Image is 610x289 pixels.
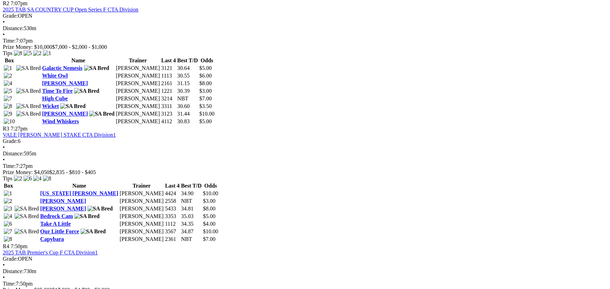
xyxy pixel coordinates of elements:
[115,103,160,110] td: [PERSON_NAME]
[5,57,14,63] span: Box
[181,228,202,235] td: 34.87
[87,206,113,212] img: SA Bred
[119,236,164,243] td: [PERSON_NAME]
[43,175,51,182] img: 8
[52,44,107,50] span: $7,000 - $2,000 - $1,000
[119,205,164,212] td: [PERSON_NAME]
[119,220,164,227] td: [PERSON_NAME]
[199,88,212,94] span: $3.00
[3,163,16,169] span: Time:
[115,88,160,94] td: [PERSON_NAME]
[181,205,202,212] td: 34.81
[3,0,9,6] span: R2
[203,198,215,204] span: $3.00
[199,111,214,117] span: $10.00
[42,118,79,124] a: Wind Whiskers
[177,118,198,125] td: 30.83
[3,38,16,44] span: Time:
[161,80,176,87] td: 2161
[3,126,9,132] span: R3
[177,72,198,79] td: 30.55
[3,50,12,56] span: Tips
[3,13,607,19] div: OPEN
[161,103,176,110] td: 3311
[3,268,607,274] div: 730m
[161,65,176,72] td: 3121
[203,190,218,196] span: $10.00
[3,175,12,181] span: Tips
[161,72,176,79] td: 1113
[42,80,88,86] a: [PERSON_NAME]
[3,138,18,144] span: Grade:
[181,220,202,227] td: 34.35
[181,190,202,197] td: 34.90
[4,213,12,219] img: 4
[177,103,198,110] td: 30.60
[33,50,41,56] img: 2
[3,281,607,287] div: 7:50pm
[115,65,160,72] td: [PERSON_NAME]
[14,50,22,56] img: 8
[15,213,39,219] img: SA Bred
[33,175,41,182] img: 4
[203,228,218,234] span: $10.00
[3,151,24,156] span: Distance:
[24,50,32,56] img: 5
[199,80,212,86] span: $8.00
[42,96,68,101] a: High Cube
[49,169,96,175] span: $2,835 - $810 - $405
[84,65,109,71] img: SA Bred
[40,198,86,204] a: [PERSON_NAME]
[119,198,164,205] td: [PERSON_NAME]
[16,88,41,94] img: SA Bred
[3,250,98,255] a: 2025 TAB Premier's Cup F CTA Division1
[40,236,64,242] a: Capybara
[42,88,73,94] a: Time To Fire
[4,88,12,94] img: 5
[119,182,164,189] th: Trainer
[42,103,59,109] a: Wicket
[115,80,160,87] td: [PERSON_NAME]
[42,57,115,64] th: Name
[181,236,202,243] td: NBT
[74,213,100,219] img: SA Bred
[115,72,160,79] td: [PERSON_NAME]
[177,88,198,94] td: 30.39
[3,25,24,31] span: Distance:
[3,7,138,12] a: 2025 TAB SA COUNTRY CUP Open Series F CTA Division
[3,256,607,262] div: OPEN
[181,213,202,220] td: 35.03
[203,213,215,219] span: $5.00
[199,103,212,109] span: $3.50
[165,220,180,227] td: 1112
[203,182,219,189] th: Odds
[199,57,215,64] th: Odds
[4,65,12,71] img: 1
[3,19,5,25] span: •
[11,243,28,249] span: 7:50pm
[203,236,215,242] span: $7.00
[42,73,68,79] a: White Owl
[42,65,83,71] a: Galactic Nemesis
[15,228,39,235] img: SA Bred
[115,95,160,102] td: [PERSON_NAME]
[4,198,12,204] img: 2
[119,213,164,220] td: [PERSON_NAME]
[177,95,198,102] td: NBT
[119,190,164,197] td: [PERSON_NAME]
[165,182,180,189] th: Last 4
[3,157,5,163] span: •
[3,132,116,138] a: VALE [PERSON_NAME] STAKE CTA Division1
[161,110,176,117] td: 3123
[165,198,180,205] td: 2558
[16,65,41,71] img: SA Bred
[4,103,12,109] img: 8
[4,190,12,197] img: 1
[3,163,607,169] div: 7:27pm
[4,118,15,125] img: 10
[165,213,180,220] td: 3353
[161,57,176,64] th: Last 4
[4,111,12,117] img: 9
[4,236,12,242] img: 8
[177,65,198,72] td: 30.64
